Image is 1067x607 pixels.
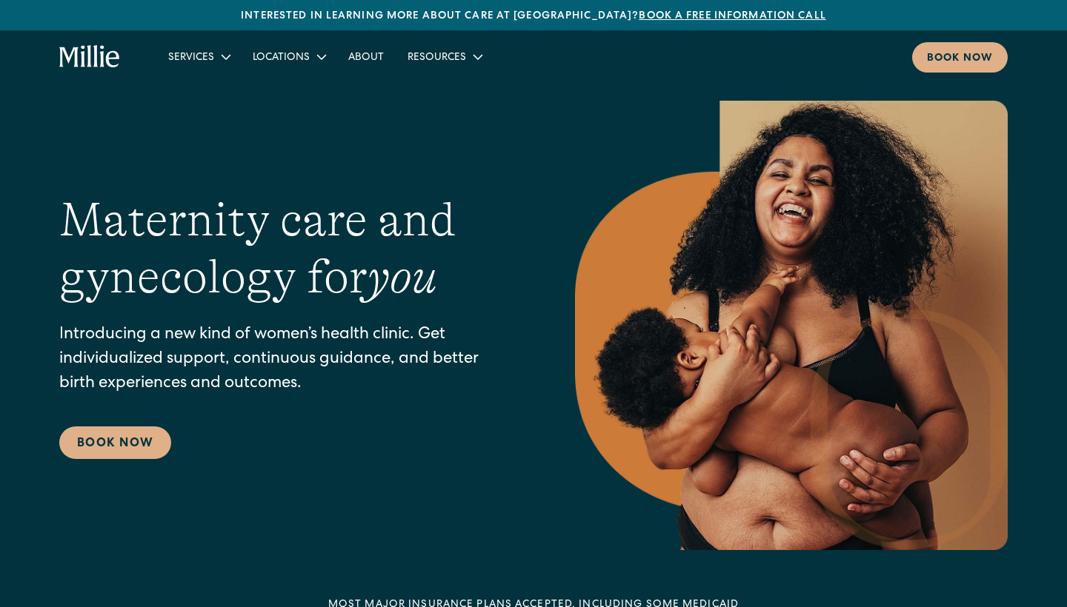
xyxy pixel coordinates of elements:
em: you [368,250,437,303]
div: Locations [253,50,310,66]
div: Services [156,44,241,69]
a: home [59,45,121,69]
h1: Maternity care and gynecology for [59,192,516,306]
div: Resources [396,44,493,69]
div: Locations [241,44,336,69]
p: Introducing a new kind of women’s health clinic. Get individualized support, continuous guidance,... [59,323,516,397]
div: Resources [408,50,466,66]
a: Book now [912,42,1008,73]
a: Book a free information call [639,11,825,21]
a: About [336,44,396,69]
a: Book Now [59,426,171,459]
div: Services [168,50,214,66]
div: Book now [927,51,993,67]
img: Smiling mother with her baby in arms, celebrating body positivity and the nurturing bond of postp... [575,101,1008,550]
